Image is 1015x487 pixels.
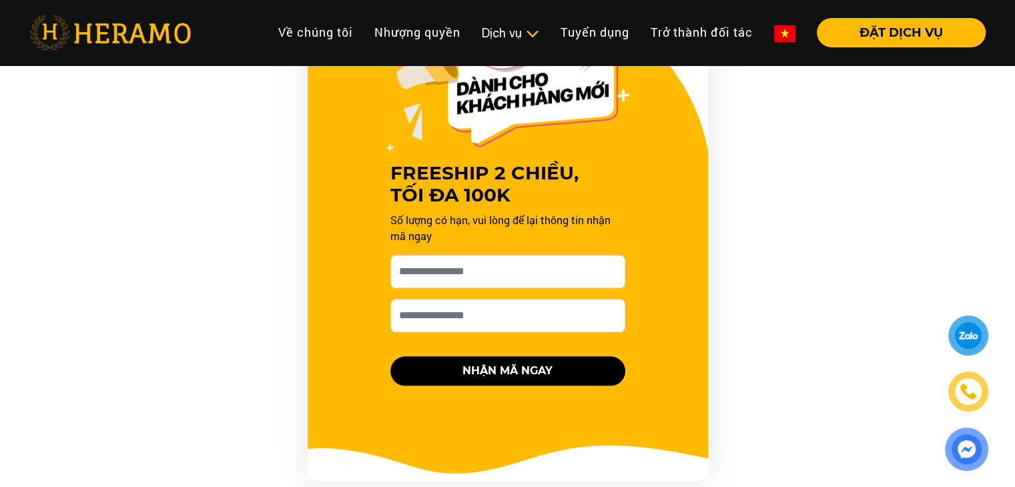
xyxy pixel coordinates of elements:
[817,18,986,47] button: ĐẶT DỊCH VỤ
[640,18,763,47] a: Trở thành đối tác
[386,6,629,151] img: Offer Header
[550,18,640,47] a: Tuyển dụng
[390,212,625,244] p: Số lượng có hạn, vui lòng để lại thông tin nhận mã ngay
[961,384,976,399] img: phone-icon
[29,15,191,50] img: heramo-logo.png
[390,162,625,207] h3: FREESHIP 2 CHIỀU, TỐI ĐA 100K
[364,18,471,47] a: Nhượng quyền
[482,24,539,42] div: Dịch vụ
[950,374,986,410] a: phone-icon
[268,18,364,47] a: Về chúng tôi
[525,27,539,41] img: subToggleIcon
[806,27,986,39] a: ĐẶT DỊCH VỤ
[774,25,795,42] img: vn-flag.png
[390,356,625,386] button: NHẬN MÃ NGAY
